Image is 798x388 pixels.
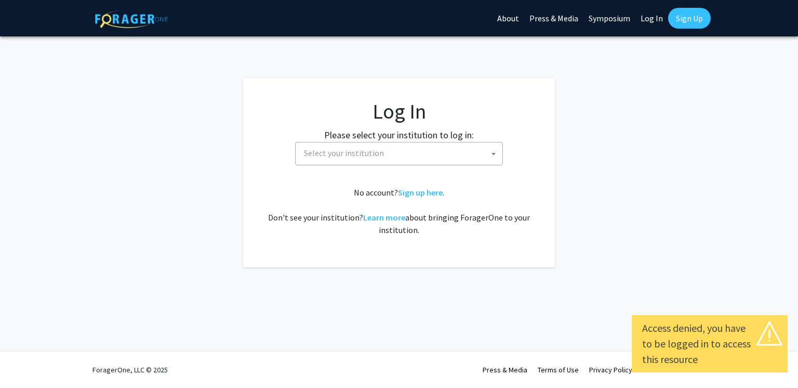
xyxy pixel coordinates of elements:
span: Select your institution [300,143,502,164]
div: No account? . Don't see your institution? about bringing ForagerOne to your institution. [264,186,534,236]
a: Learn more about bringing ForagerOne to your institution [363,212,405,223]
a: Sign Up [668,8,711,29]
a: Privacy Policy [589,365,632,374]
a: Sign up here [398,187,443,198]
h1: Log In [264,99,534,124]
div: Access denied, you have to be logged in to access this resource [642,320,777,367]
a: Press & Media [483,365,527,374]
span: Select your institution [295,142,503,165]
a: Terms of Use [538,365,579,374]
div: ForagerOne, LLC © 2025 [92,352,168,388]
label: Please select your institution to log in: [324,128,474,142]
span: Select your institution [304,148,384,158]
img: ForagerOne Logo [95,10,168,28]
